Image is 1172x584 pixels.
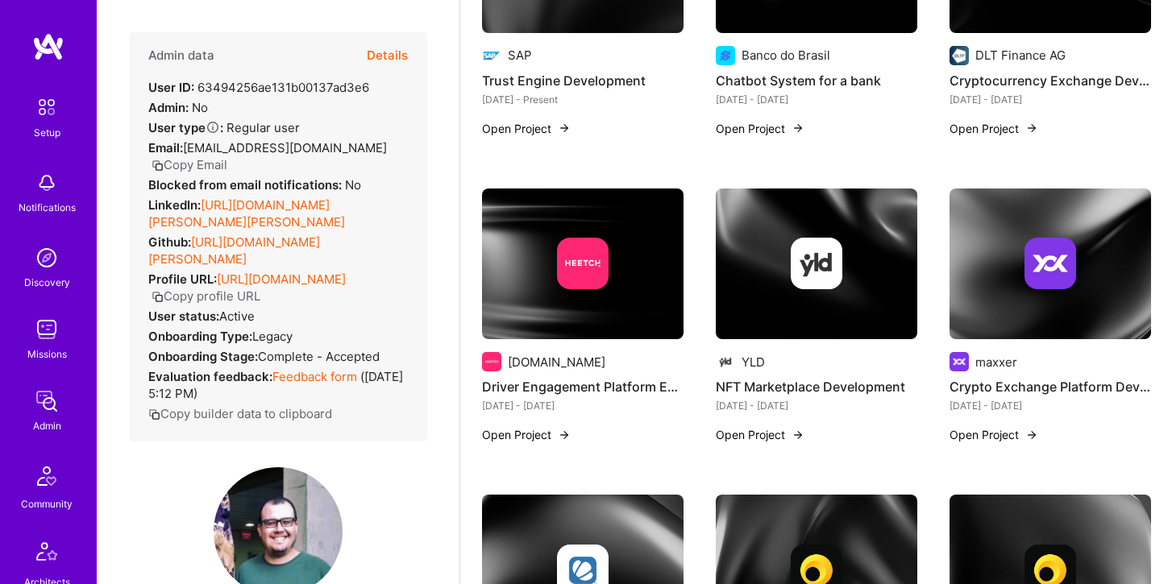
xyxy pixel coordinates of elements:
[148,99,208,116] div: No
[148,408,160,420] i: icon Copy
[1024,238,1076,289] img: Company logo
[32,32,64,61] img: logo
[148,349,258,364] strong: Onboarding Stage:
[272,369,357,384] a: Feedback form
[950,120,1038,137] button: Open Project
[950,376,1151,397] h4: Crypto Exchange Platform Development
[252,329,293,344] span: legacy
[716,70,917,91] h4: Chatbot System for a bank
[716,376,917,397] h4: NFT Marketplace Development
[148,48,214,63] h4: Admin data
[148,120,223,135] strong: User type :
[148,197,201,213] strong: LinkedIn:
[152,156,227,173] button: Copy Email
[482,426,571,443] button: Open Project
[148,369,272,384] strong: Evaluation feedback:
[31,385,63,417] img: admin teamwork
[148,329,252,344] strong: Onboarding Type:
[950,70,1151,91] h4: Cryptocurrency Exchange Development
[950,426,1038,443] button: Open Project
[716,46,735,65] img: Company logo
[148,197,345,230] a: [URL][DOMAIN_NAME][PERSON_NAME][PERSON_NAME]
[482,352,501,371] img: Company logo
[148,177,345,193] strong: Blocked from email notifications:
[148,80,194,95] strong: User ID:
[33,417,61,434] div: Admin
[742,47,830,64] div: Banco do Brasil
[975,354,1017,371] div: maxxer
[950,46,969,65] img: Company logo
[148,140,183,155] strong: Email:
[219,309,255,324] span: Active
[1025,122,1038,135] img: arrow-right
[558,122,571,135] img: arrow-right
[742,354,765,371] div: YLD
[482,397,684,414] div: [DATE] - [DATE]
[31,242,63,274] img: discovery
[950,352,969,371] img: Company logo
[716,188,917,340] img: cover
[950,188,1151,340] img: cover
[950,91,1151,108] div: [DATE] - [DATE]
[152,288,260,304] button: Copy profile URL
[148,176,361,193] div: No
[716,91,917,108] div: [DATE] - [DATE]
[950,397,1151,414] div: [DATE] - [DATE]
[24,274,70,291] div: Discovery
[148,405,332,422] button: Copy builder data to clipboard
[716,120,804,137] button: Open Project
[152,291,164,303] i: icon Copy
[183,140,387,155] span: [EMAIL_ADDRESS][DOMAIN_NAME]
[148,234,191,250] strong: Github:
[148,271,217,287] strong: Profile URL:
[792,122,804,135] img: arrow-right
[716,352,735,371] img: Company logo
[217,271,346,287] a: [URL][DOMAIN_NAME]
[791,238,842,289] img: Company logo
[31,167,63,199] img: bell
[152,159,164,172] i: icon Copy
[258,349,380,364] span: Complete - Accepted
[148,368,408,402] div: ( [DATE] 5:12 PM )
[557,238,609,289] img: Company logo
[27,535,66,574] img: Architects
[716,426,804,443] button: Open Project
[34,124,60,141] div: Setup
[558,429,571,441] img: arrow-right
[31,313,63,346] img: teamwork
[21,495,73,512] div: Community
[508,354,605,371] div: [DOMAIN_NAME]
[482,46,501,65] img: Company logo
[482,91,684,108] div: [DATE] - Present
[482,120,571,137] button: Open Project
[1025,429,1038,441] img: arrow-right
[975,47,1066,64] div: DLT Finance AG
[482,188,684,340] img: cover
[482,70,684,91] h4: Trust Engine Development
[30,90,64,124] img: setup
[148,119,300,136] div: Regular user
[148,79,369,96] div: 63494256ae131b00137ad3e6
[206,120,220,135] i: Help
[19,199,76,216] div: Notifications
[148,309,219,324] strong: User status:
[482,376,684,397] h4: Driver Engagement Platform Enhancement
[148,100,189,115] strong: Admin:
[148,234,320,267] a: [URL][DOMAIN_NAME][PERSON_NAME]
[27,457,66,495] img: Community
[716,397,917,414] div: [DATE] - [DATE]
[508,47,532,64] div: SAP
[792,429,804,441] img: arrow-right
[367,32,408,79] button: Details
[27,346,67,362] div: Missions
